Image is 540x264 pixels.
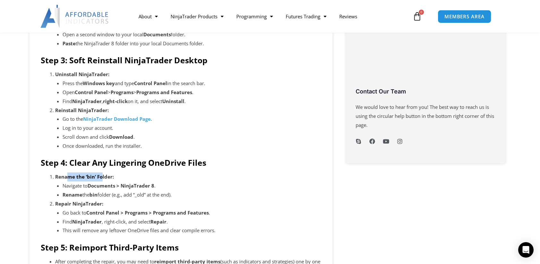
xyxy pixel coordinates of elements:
[41,242,179,253] strong: Step 5: Reimport Third-Party Items
[356,103,496,130] p: We would love to hear from you! The best way to reach us is using the circular help button in the...
[111,89,133,95] strong: Programs
[63,181,322,190] li: Navigate to .
[419,10,424,15] span: 0
[63,39,322,48] li: the NinjaTrader 8 folder into your local Documents folder.
[333,9,364,24] a: Reviews
[143,31,171,38] strong: Documents
[63,208,322,217] li: Go back to .
[63,40,76,47] strong: Paste
[88,182,154,189] strong: Documents > NinjaTrader 8
[103,98,128,104] strong: right-click
[63,124,322,133] li: Log in to your account.
[109,134,133,140] strong: Download
[55,71,109,77] strong: Uninstall NinjaTrader:
[230,9,279,24] a: Programming
[162,98,184,104] strong: Uninstall
[83,116,151,122] a: NinjaTrader Download Page
[83,80,115,86] strong: Windows key
[63,97,322,106] li: Find , on it, and select .
[63,30,322,39] li: Open a second window to your local folder.
[89,191,97,198] strong: bin
[132,9,164,24] a: About
[134,80,167,86] strong: Control Panel
[150,218,166,225] strong: Repair
[279,9,333,24] a: Futures Trading
[63,133,322,142] li: Scroll down and click .
[63,191,82,198] strong: Rename
[63,217,322,226] li: Find , right-click, and select .
[63,88,322,97] li: Open > > .
[86,209,209,216] strong: Control Panel > Programs > Programs and Features
[132,9,411,24] nav: Menu
[55,200,103,207] strong: Repair NinjaTrader:
[63,190,322,199] li: the folder (e.g., add “_old” at the end).
[518,242,534,258] div: Open Intercom Messenger
[164,9,230,24] a: NinjaTrader Products
[40,5,109,28] img: LogoAI | Affordable Indicators – NinjaTrader
[72,218,102,225] strong: NinjaTrader
[63,226,322,235] li: This will remove any leftover OneDrive files and clear compile errors.
[438,10,491,23] a: MEMBERS AREA
[63,79,322,88] li: Press the and type in the search bar.
[444,14,485,19] span: MEMBERS AREA
[356,88,496,95] h3: Contact Our Team
[55,107,109,113] strong: Reinstall NinjaTrader:
[72,98,102,104] strong: NinjaTrader
[403,7,431,26] a: 0
[63,115,322,124] li: Go to the .
[55,173,114,180] strong: Rename the ‘bin’ Folder:
[136,89,192,95] strong: Programs and Features
[41,55,207,66] strong: Step 3: Soft Reinstall NinjaTrader Desktop
[41,157,206,168] strong: Step 4: Clear Any Lingering OneDrive Files
[63,142,322,151] li: Once downloaded, run the installer.
[75,89,108,95] strong: Control Panel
